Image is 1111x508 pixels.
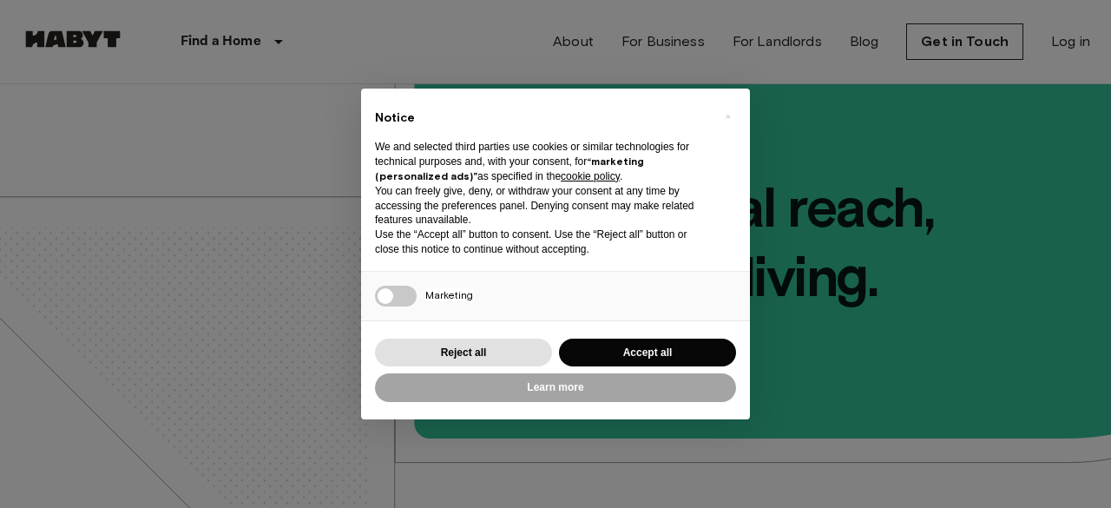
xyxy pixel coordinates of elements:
[375,373,736,402] button: Learn more
[375,140,708,183] p: We and selected third parties use cookies or similar technologies for technical purposes and, wit...
[375,339,552,367] button: Reject all
[713,102,741,130] button: Close this notice
[375,228,708,257] p: Use the “Accept all” button to consent. Use the “Reject all” button or close this notice to conti...
[425,288,473,301] span: Marketing
[725,106,731,127] span: ×
[559,339,736,367] button: Accept all
[561,170,620,182] a: cookie policy
[375,184,708,228] p: You can freely give, deny, or withdraw your consent at any time by accessing the preferences pane...
[375,109,708,127] h2: Notice
[375,155,644,182] strong: “marketing (personalized ads)”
